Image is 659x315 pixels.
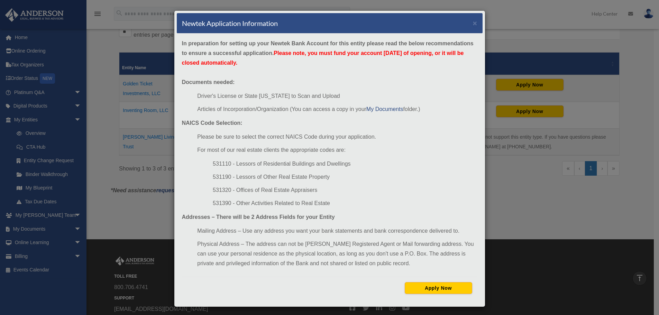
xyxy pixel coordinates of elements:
[197,91,477,101] li: Driver's License or State [US_STATE] to Scan and Upload
[197,226,477,236] li: Mailing Address – Use any address you want your bank statements and bank correspondence delivered...
[182,40,474,66] strong: In preparation for setting up your Newtek Bank Account for this entity please read the below reco...
[182,50,464,66] span: Please note, you must fund your account [DATE] of opening, or it will be closed automatically.
[197,104,477,114] li: Articles of Incorporation/Organization (You can access a copy in your folder.)
[182,18,278,28] h4: Newtek Application Information
[213,185,477,195] li: 531320 - Offices of Real Estate Appraisers
[182,120,242,126] strong: NAICS Code Selection:
[405,282,472,294] button: Apply Now
[197,132,477,142] li: Please be sure to select the correct NAICS Code during your application.
[197,145,477,155] li: For most of our real estate clients the appropriate codes are:
[366,106,403,112] a: My Documents
[197,239,477,268] li: Physical Address – The address can not be [PERSON_NAME] Registered Agent or Mail forwarding addre...
[213,198,477,208] li: 531390 - Other Activities Related to Real Estate
[182,79,235,85] strong: Documents needed:
[182,214,335,220] strong: Addresses – There will be 2 Address Fields for your Entity
[213,159,477,169] li: 531110 - Lessors of Residential Buildings and Dwellings
[473,19,477,27] button: ×
[213,172,477,182] li: 531190 - Lessors of Other Real Estate Property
